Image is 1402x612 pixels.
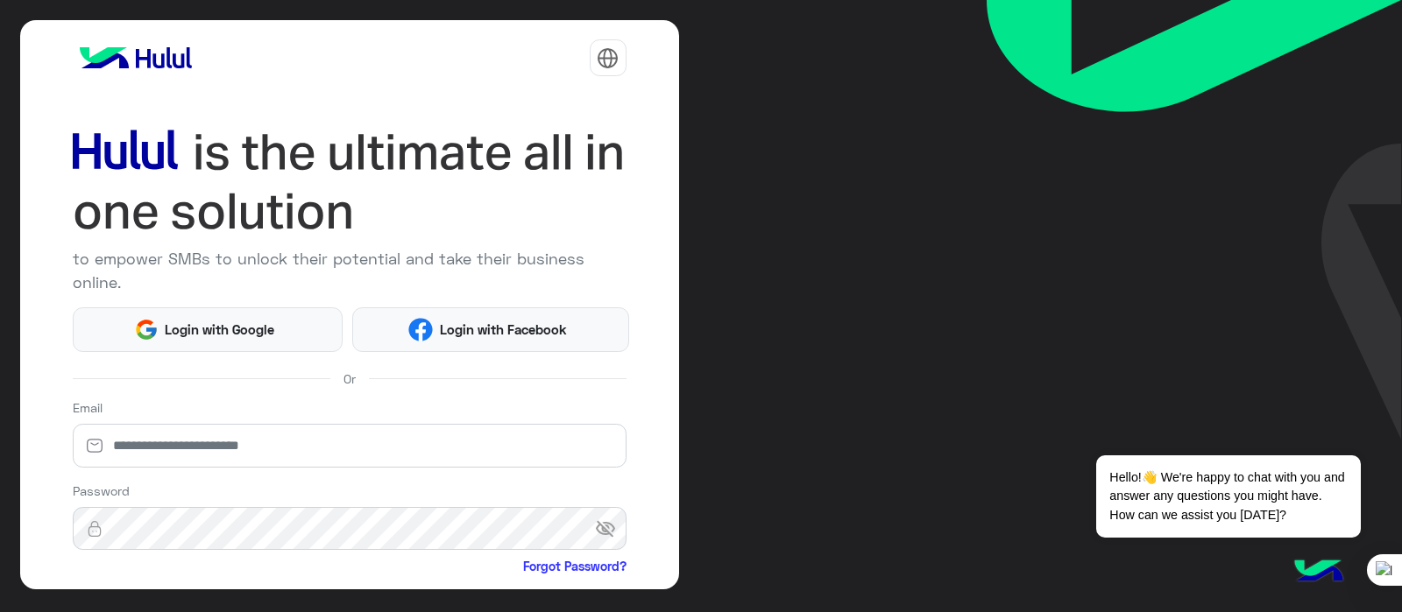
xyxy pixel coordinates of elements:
[73,482,130,500] label: Password
[73,520,117,538] img: lock
[73,123,627,241] img: hululLoginTitle_EN.svg
[408,318,433,342] img: Facebook
[595,513,627,545] span: visibility_off
[1096,455,1360,538] span: Hello!👋 We're happy to chat with you and answer any questions you might have. How can we assist y...
[159,320,281,340] span: Login with Google
[134,318,159,342] img: Google
[73,40,199,75] img: logo
[73,437,117,454] img: email
[523,557,627,575] a: Forgot Password?
[597,47,619,69] img: tab
[352,307,629,352] button: Login with Facebook
[1288,542,1349,603] img: hulul-logo.png
[433,320,573,340] span: Login with Facebook
[73,307,343,352] button: Login with Google
[73,247,627,294] p: to empower SMBs to unlock their potential and take their business online.
[73,398,103,417] label: Email
[343,369,356,388] span: Or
